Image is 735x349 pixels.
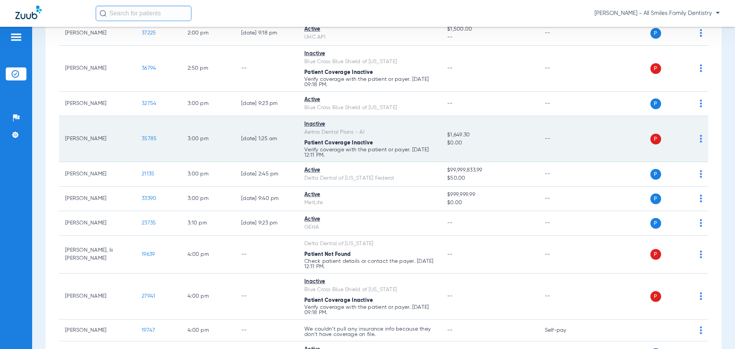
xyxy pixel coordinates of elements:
[447,33,532,41] span: --
[650,249,661,260] span: P
[181,211,235,236] td: 3:10 PM
[304,259,435,269] p: Check patient details or contact the payer. [DATE] 12:11 PM.
[59,162,136,187] td: [PERSON_NAME]
[304,58,435,66] div: Blue Cross Blue Shield of [US_STATE]
[304,166,435,174] div: Active
[235,116,298,162] td: [DATE] 1:25 AM
[700,219,702,227] img: group-dot-blue.svg
[447,199,532,207] span: $0.00
[539,236,590,274] td: --
[181,187,235,211] td: 3:00 PM
[447,139,532,147] span: $0.00
[235,211,298,236] td: [DATE] 9:23 PM
[181,162,235,187] td: 3:00 PM
[235,274,298,320] td: --
[235,21,298,46] td: [DATE] 9:18 PM
[304,278,435,286] div: Inactive
[142,171,154,177] span: 21135
[59,187,136,211] td: [PERSON_NAME]
[100,10,106,17] img: Search Icon
[10,33,22,42] img: hamburger-icon
[447,131,532,139] span: $1,649.30
[447,25,532,33] span: $1,500.00
[59,274,136,320] td: [PERSON_NAME]
[650,291,661,302] span: P
[142,196,156,201] span: 33390
[15,6,42,19] img: Zuub Logo
[700,100,702,107] img: group-dot-blue.svg
[304,199,435,207] div: MetLife
[304,305,435,315] p: Verify coverage with the patient or payer. [DATE] 09:18 PM.
[447,101,453,106] span: --
[304,174,435,182] div: Delta Dental of [US_STATE] Federal
[539,211,590,236] td: --
[650,134,661,144] span: P
[59,320,136,341] td: [PERSON_NAME]
[539,162,590,187] td: --
[235,187,298,211] td: [DATE] 9:40 PM
[235,236,298,274] td: --
[539,116,590,162] td: --
[181,116,235,162] td: 3:00 PM
[447,220,453,226] span: --
[304,191,435,199] div: Active
[142,66,156,71] span: 36794
[700,170,702,178] img: group-dot-blue.svg
[59,46,136,92] td: [PERSON_NAME]
[304,252,351,257] span: Patient Not Found
[142,293,155,299] span: 27941
[304,223,435,231] div: GEHA
[700,292,702,300] img: group-dot-blue.svg
[447,174,532,182] span: $50.00
[700,195,702,202] img: group-dot-blue.svg
[447,166,532,174] span: $99,999,833.99
[650,193,661,204] span: P
[539,92,590,116] td: --
[304,70,373,75] span: Patient Coverage Inactive
[539,21,590,46] td: --
[235,92,298,116] td: [DATE] 9:23 PM
[304,286,435,294] div: Blue Cross Blue Shield of [US_STATE]
[539,187,590,211] td: --
[447,252,453,257] span: --
[650,169,661,180] span: P
[181,46,235,92] td: 2:50 PM
[304,104,435,112] div: Blue Cross Blue Shield of [US_STATE]
[447,191,532,199] span: $999,999.99
[304,50,435,58] div: Inactive
[304,25,435,33] div: Active
[142,136,157,141] span: 35785
[142,101,156,106] span: 32754
[142,328,155,333] span: 19747
[304,298,373,303] span: Patient Coverage Inactive
[304,120,435,128] div: Inactive
[181,92,235,116] td: 3:00 PM
[142,220,156,226] span: 23735
[539,320,590,341] td: Self-pay
[700,251,702,258] img: group-dot-blue.svg
[595,10,720,17] span: [PERSON_NAME] - All Smiles Family Dentistry
[59,236,136,274] td: [PERSON_NAME], Iii [PERSON_NAME]
[59,21,136,46] td: [PERSON_NAME]
[304,240,435,248] div: Delta Dental of [US_STATE]
[700,64,702,72] img: group-dot-blue.svg
[304,77,435,87] p: Verify coverage with the patient or payer. [DATE] 09:18 PM.
[59,116,136,162] td: [PERSON_NAME]
[447,66,453,71] span: --
[304,140,373,146] span: Patient Coverage Inactive
[181,320,235,341] td: 4:00 PM
[304,326,435,337] p: We couldn’t pull any insurance info because they don’t have coverage on file.
[96,6,191,21] input: Search for patients
[650,98,661,109] span: P
[181,21,235,46] td: 2:00 PM
[304,96,435,104] div: Active
[650,218,661,229] span: P
[235,46,298,92] td: --
[304,215,435,223] div: Active
[447,328,453,333] span: --
[142,30,156,36] span: 37225
[304,147,435,158] p: Verify coverage with the patient or payer. [DATE] 12:11 PM.
[697,312,735,349] iframe: Chat Widget
[539,46,590,92] td: --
